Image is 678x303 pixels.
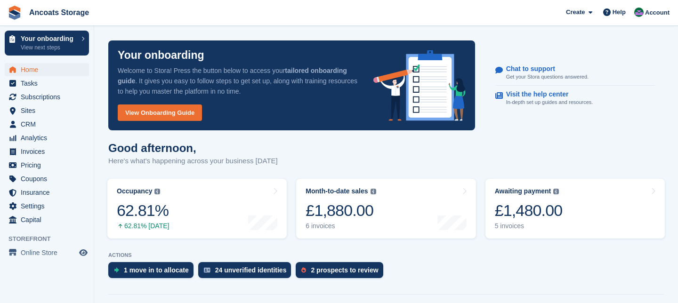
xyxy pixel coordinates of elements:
[21,35,77,42] p: Your onboarding
[154,189,160,194] img: icon-info-grey-7440780725fd019a000dd9b08b2336e03edf1995a4989e88bcd33f0948082b44.svg
[495,60,655,86] a: Chat to support Get your Stora questions answered.
[296,179,476,239] a: Month-to-date sales £1,880.00 6 invoices
[306,201,376,220] div: £1,880.00
[495,201,563,220] div: £1,480.00
[5,145,89,158] a: menu
[495,86,655,111] a: Visit the help center In-depth set up guides and resources.
[117,201,169,220] div: 62.81%
[306,187,368,195] div: Month-to-date sales
[21,90,77,104] span: Subscriptions
[296,262,387,283] a: 2 prospects to review
[5,131,89,144] a: menu
[215,266,287,274] div: 24 unverified identities
[118,104,202,121] a: View Onboarding Guide
[25,5,93,20] a: Ancoats Storage
[5,172,89,185] a: menu
[108,142,278,154] h1: Good afternoon,
[645,8,670,17] span: Account
[78,247,89,258] a: Preview store
[495,222,563,230] div: 5 invoices
[553,189,559,194] img: icon-info-grey-7440780725fd019a000dd9b08b2336e03edf1995a4989e88bcd33f0948082b44.svg
[118,65,358,96] p: Welcome to Stora! Press the button below to access your . It gives you easy to follow steps to ge...
[204,267,210,273] img: verify_identity-adf6edd0f0f0b5bbfe63781bf79b02c33cf7c696d77639b501bdc392416b5a36.svg
[371,189,376,194] img: icon-info-grey-7440780725fd019a000dd9b08b2336e03edf1995a4989e88bcd33f0948082b44.svg
[495,187,551,195] div: Awaiting payment
[8,234,94,244] span: Storefront
[311,266,378,274] div: 2 prospects to review
[5,199,89,213] a: menu
[21,118,77,131] span: CRM
[5,31,89,56] a: Your onboarding View next steps
[21,63,77,76] span: Home
[5,213,89,226] a: menu
[117,222,169,230] div: 62.81% [DATE]
[108,252,664,258] p: ACTIONS
[5,246,89,259] a: menu
[5,90,89,104] a: menu
[108,262,198,283] a: 1 move in to allocate
[21,172,77,185] span: Coupons
[301,267,306,273] img: prospect-51fa495bee0391a8d652442698ab0144808aea92771e9ea1ae160a38d050c398.svg
[613,8,626,17] span: Help
[21,159,77,172] span: Pricing
[566,8,585,17] span: Create
[506,65,581,73] p: Chat to support
[21,199,77,213] span: Settings
[117,187,152,195] div: Occupancy
[21,145,77,158] span: Invoices
[5,186,89,199] a: menu
[118,50,204,61] p: Your onboarding
[506,90,586,98] p: Visit the help center
[5,63,89,76] a: menu
[21,43,77,52] p: View next steps
[8,6,22,20] img: stora-icon-8386f47178a22dfd0bd8f6a31ec36ba5ce8667c1dd55bd0f319d3a0aa187defe.svg
[506,73,589,81] p: Get your Stora questions answered.
[5,104,89,117] a: menu
[21,77,77,90] span: Tasks
[21,186,77,199] span: Insurance
[114,267,119,273] img: move_ins_to_allocate_icon-fdf77a2bb77ea45bf5b3d319d69a93e2d87916cf1d5bf7949dd705db3b84f3ca.svg
[21,246,77,259] span: Online Store
[198,262,296,283] a: 24 unverified identities
[306,222,376,230] div: 6 invoices
[21,213,77,226] span: Capital
[5,118,89,131] a: menu
[21,104,77,117] span: Sites
[506,98,593,106] p: In-depth set up guides and resources.
[124,266,189,274] div: 1 move in to allocate
[21,131,77,144] span: Analytics
[107,179,287,239] a: Occupancy 62.81% 62.81% [DATE]
[5,159,89,172] a: menu
[373,50,466,121] img: onboarding-info-6c161a55d2c0e0a8cae90662b2fe09162a5109e8cc188191df67fb4f79e88e88.svg
[485,179,665,239] a: Awaiting payment £1,480.00 5 invoices
[5,77,89,90] a: menu
[108,156,278,167] p: Here's what's happening across your business [DATE]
